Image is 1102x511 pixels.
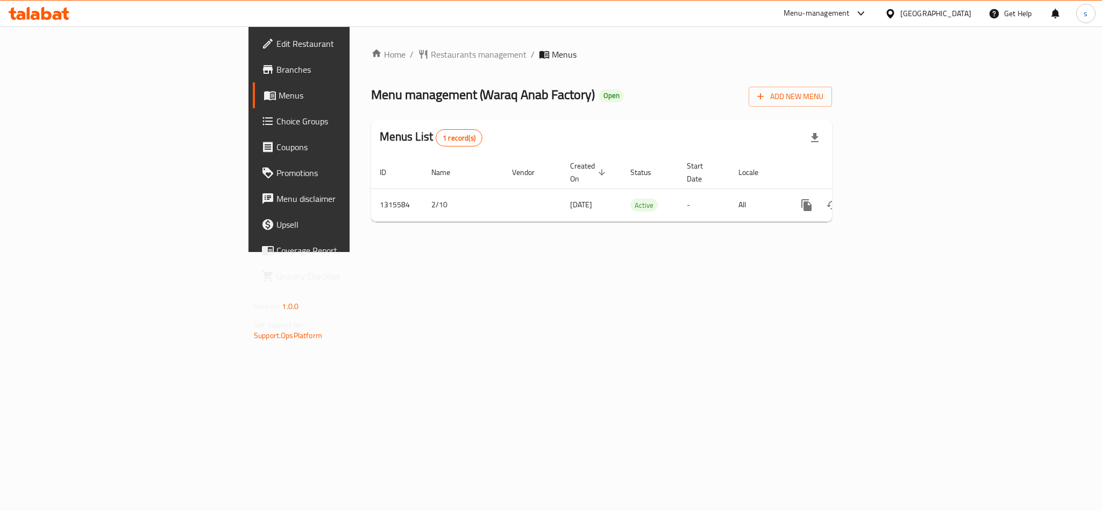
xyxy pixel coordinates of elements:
h2: Menus List [380,129,482,146]
span: 1 record(s) [436,133,482,143]
a: Support.OpsPlatform [254,328,322,342]
span: Branches [276,63,424,76]
button: Change Status [820,192,845,218]
span: 1.0.0 [282,299,298,313]
span: Menu management ( Waraq Anab Factory ) [371,82,595,107]
div: Open [599,89,624,102]
div: Total records count [436,129,482,146]
span: Coverage Report [276,244,424,257]
span: Add New Menu [757,90,823,103]
span: s [1084,8,1087,19]
nav: breadcrumb [371,48,832,61]
div: [GEOGRAPHIC_DATA] [900,8,971,19]
span: Vendor [512,166,549,179]
a: Coverage Report [253,237,432,263]
span: ID [380,166,400,179]
span: Edit Restaurant [276,37,424,50]
a: Branches [253,57,432,82]
td: All [730,188,785,221]
a: Choice Groups [253,108,432,134]
span: Locale [738,166,772,179]
td: 2/10 [423,188,503,221]
a: Menus [253,82,432,108]
button: more [794,192,820,218]
span: Created On [570,159,609,185]
a: Coupons [253,134,432,160]
th: Actions [785,156,906,189]
span: Version: [254,299,280,313]
a: Grocery Checklist [253,263,432,289]
span: Open [599,91,624,100]
a: Edit Restaurant [253,31,432,57]
table: enhanced table [371,156,906,222]
span: Menu disclaimer [276,192,424,205]
a: Promotions [253,160,432,186]
span: Upsell [276,218,424,231]
a: Restaurants management [418,48,527,61]
span: Coupons [276,141,424,153]
div: Menu-management [784,7,850,20]
a: Menu disclaimer [253,186,432,212]
span: Choice Groups [276,115,424,128]
span: Start Date [687,159,717,185]
span: Promotions [276,166,424,179]
li: / [531,48,535,61]
span: [DATE] [570,198,592,212]
span: Status [630,166,665,179]
span: Restaurants management [431,48,527,61]
span: Active [630,199,658,212]
span: Grocery Checklist [276,270,424,283]
span: Menus [279,89,424,102]
td: - [678,188,730,221]
a: Upsell [253,212,432,237]
span: Get support on: [254,318,303,332]
div: Export file [802,125,828,151]
span: Menus [552,48,577,61]
span: Name [431,166,464,179]
button: Add New Menu [749,87,832,107]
